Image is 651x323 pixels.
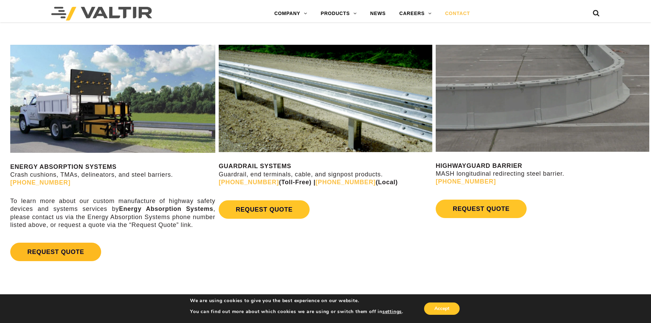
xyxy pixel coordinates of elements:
a: [PHONE_NUMBER] [219,179,279,186]
a: CAREERS [393,7,438,21]
a: CONTACT [438,7,477,21]
strong: Energy Absorption Systems [119,205,213,212]
a: COMPANY [268,7,314,21]
a: REQUEST QUOTE [219,200,310,219]
p: To learn more about our custom manufacture of highway safety devices and systems services by , pl... [10,197,215,229]
a: REQUEST QUOTE [436,200,527,218]
strong: HIGHWAYGUARD BARRIER [436,162,522,169]
p: MASH longitudinal redirecting steel barrier. [436,162,649,186]
img: Valtir [51,7,152,21]
strong: GUARDRAIL SYSTEMS [219,163,291,170]
p: Crash cushions, TMAs, delineators, and steel barriers. [10,163,215,187]
button: settings [382,309,402,315]
a: NEWS [363,7,392,21]
img: Guardrail Contact Us Page Image [219,45,432,152]
p: You can find out more about which cookies we are using or switch them off in . [190,309,403,315]
a: REQUEST QUOTE [10,243,101,261]
p: We are using cookies to give you the best experience on our website. [190,298,403,304]
button: Accept [424,302,460,315]
strong: ENERGY ABSORPTION SYSTEMS [10,163,117,170]
strong: (Toll-Free) | (Local) [219,179,398,186]
img: SS180M Contact Us Page Image [10,45,215,152]
p: Guardrail, end terminals, cable, and signpost products. [219,162,432,186]
a: [PHONE_NUMBER] [436,178,496,185]
a: [PHONE_NUMBER] [10,179,70,186]
img: Radius-Barrier-Section-Highwayguard3 [436,45,649,151]
a: [PHONE_NUMBER] [315,179,376,186]
a: PRODUCTS [314,7,364,21]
